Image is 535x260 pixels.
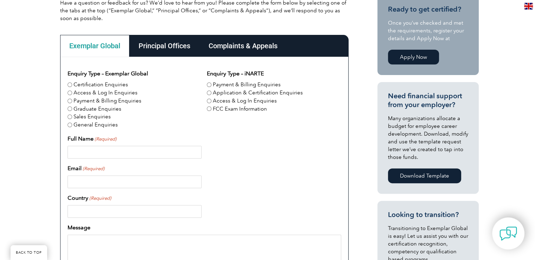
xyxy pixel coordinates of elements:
h3: Looking to transition? [388,210,468,219]
label: Payment & Billing Enquiries [74,97,141,105]
label: Full Name [68,135,116,143]
img: en [524,3,533,10]
span: (Required) [94,136,116,143]
label: Message [68,223,90,232]
p: Once you’ve checked and met the requirements, register your details and Apply Now at [388,19,468,42]
div: Complaints & Appeals [199,35,287,57]
div: Exemplar Global [60,35,129,57]
span: (Required) [82,165,104,172]
label: Graduate Enquiries [74,105,121,113]
span: (Required) [89,195,111,202]
legend: Enquiry Type – iNARTE [207,69,264,78]
legend: Enquiry Type – Exemplar Global [68,69,148,78]
label: Certification Enquiries [74,81,128,89]
div: Principal Offices [129,35,199,57]
label: Country [68,194,111,202]
label: Access & Log In Enquiries [74,89,138,97]
label: Application & Certification Enquiries [213,89,303,97]
label: Email [68,164,104,173]
h3: Need financial support from your employer? [388,92,468,109]
p: Many organizations allocate a budget for employee career development. Download, modify and use th... [388,114,468,161]
h3: Ready to get certified? [388,5,468,14]
label: FCC Exam Information [213,105,267,113]
label: General Enquiries [74,121,118,129]
a: Apply Now [388,50,439,64]
label: Access & Log In Enquiries [213,97,277,105]
label: Payment & Billing Enquiries [213,81,281,89]
img: contact-chat.png [499,225,517,242]
a: Download Template [388,168,461,183]
label: Sales Enquiries [74,113,111,121]
a: BACK TO TOP [11,245,47,260]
